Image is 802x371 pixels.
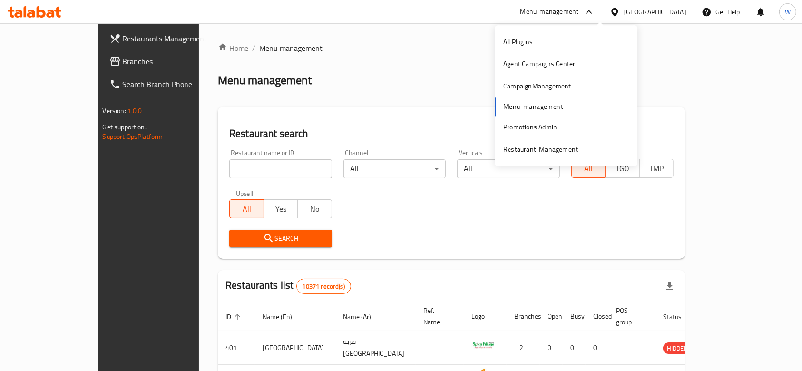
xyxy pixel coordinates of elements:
[503,144,578,155] div: Restaurant-Management
[225,278,351,294] h2: Restaurants list
[103,130,163,143] a: Support.OpsPlatform
[464,302,507,331] th: Logo
[123,56,225,67] span: Branches
[586,302,608,331] th: Closed
[663,343,692,354] span: HIDDEN
[644,162,670,176] span: TMP
[576,162,602,176] span: All
[605,159,640,178] button: TGO
[127,105,142,117] span: 1.0.0
[296,279,351,294] div: Total records count
[520,6,579,18] div: Menu-management
[103,121,147,133] span: Get support on:
[507,302,540,331] th: Branches
[255,331,335,365] td: [GEOGRAPHIC_DATA]
[540,302,563,331] th: Open
[268,202,294,216] span: Yes
[218,73,312,88] h2: Menu management
[343,311,383,322] span: Name (Ar)
[229,199,264,218] button: All
[563,331,586,365] td: 0
[229,127,674,141] h2: Restaurant search
[785,7,791,17] span: W
[218,42,248,54] a: Home
[123,33,225,44] span: Restaurants Management
[503,81,571,91] div: CampaignManagement
[264,199,298,218] button: Yes
[236,190,254,196] label: Upsell
[471,334,495,358] img: Spicy Village
[263,311,304,322] span: Name (En)
[102,73,232,96] a: Search Branch Phone
[507,331,540,365] td: 2
[503,37,533,47] div: All Plugins
[624,7,686,17] div: [GEOGRAPHIC_DATA]
[609,162,636,176] span: TGO
[102,50,232,73] a: Branches
[503,122,557,133] div: Promotions Admin
[237,233,324,244] span: Search
[639,159,674,178] button: TMP
[123,78,225,90] span: Search Branch Phone
[102,27,232,50] a: Restaurants Management
[297,282,351,291] span: 10371 record(s)
[540,331,563,365] td: 0
[503,59,575,69] div: Agent Campaigns Center
[252,42,255,54] li: /
[571,159,606,178] button: All
[343,159,446,178] div: All
[229,230,332,247] button: Search
[302,202,328,216] span: No
[297,199,332,218] button: No
[457,159,560,178] div: All
[218,331,255,365] td: 401
[259,42,323,54] span: Menu management
[616,305,644,328] span: POS group
[103,105,126,117] span: Version:
[234,202,260,216] span: All
[335,331,416,365] td: قرية [GEOGRAPHIC_DATA]
[586,331,608,365] td: 0
[563,302,586,331] th: Busy
[229,159,332,178] input: Search for restaurant name or ID..
[218,42,685,54] nav: breadcrumb
[423,305,452,328] span: Ref. Name
[658,275,681,298] div: Export file
[225,311,244,322] span: ID
[663,311,694,322] span: Status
